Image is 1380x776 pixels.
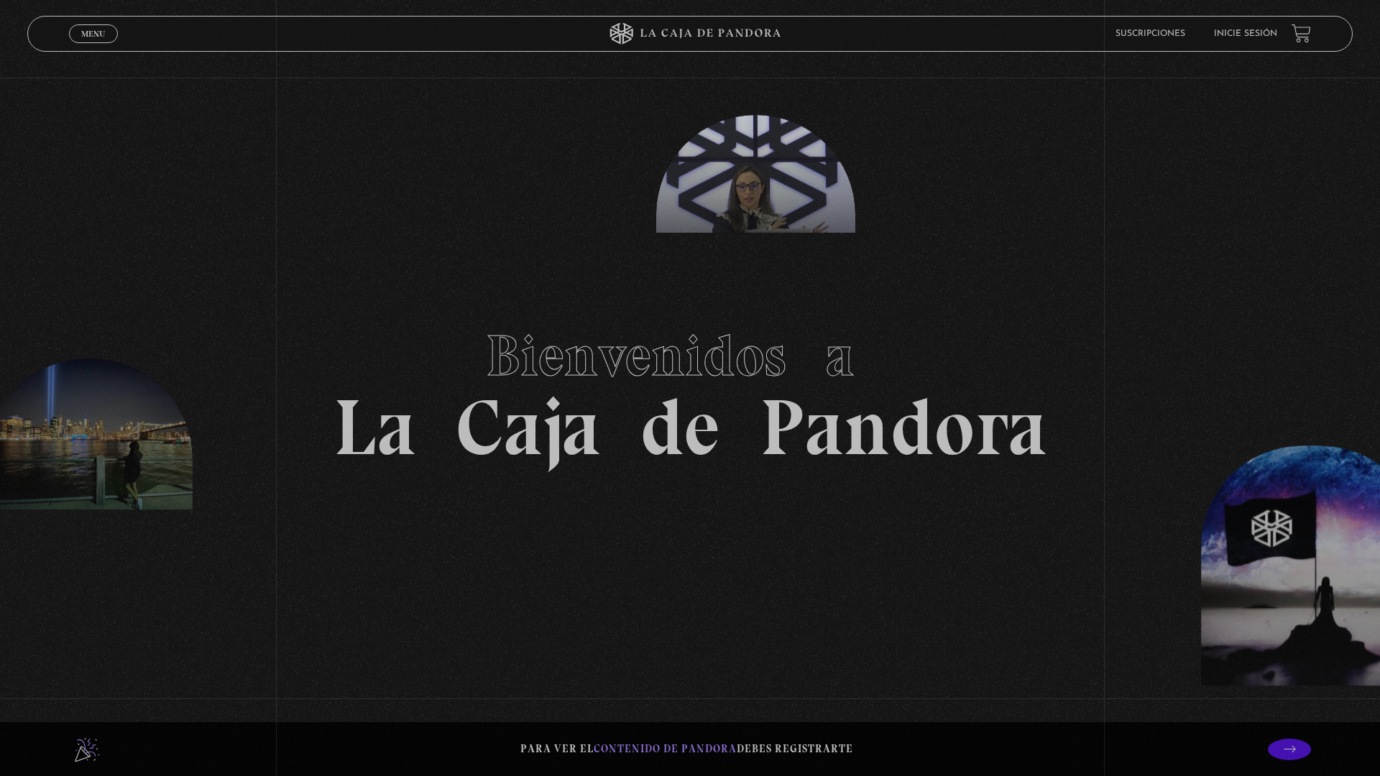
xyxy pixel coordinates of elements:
[81,29,105,38] span: Menu
[77,41,111,51] span: Cerrar
[1292,24,1311,43] a: View your shopping cart
[486,321,894,390] span: Bienvenidos a
[333,309,1047,467] h1: La Caja de Pandora
[594,742,737,755] span: contenido de Pandora
[1115,29,1185,38] a: Suscripciones
[520,739,853,759] p: Para ver el debes registrarte
[1214,29,1277,38] a: Inicie sesión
